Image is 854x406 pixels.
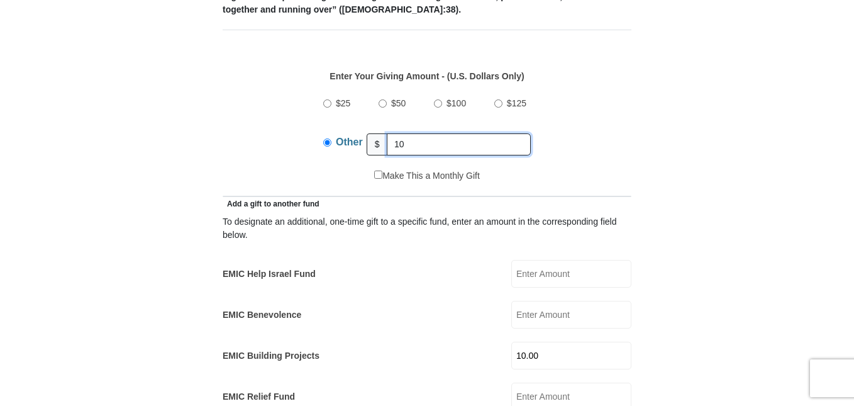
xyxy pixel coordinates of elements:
[511,342,631,369] input: Enter Amount
[511,260,631,288] input: Enter Amount
[223,390,295,403] label: EMIC Relief Fund
[507,98,526,108] span: $125
[374,171,382,179] input: Make This a Monthly Gift
[387,133,531,155] input: Other Amount
[336,137,363,147] span: Other
[223,215,631,242] div: To designate an additional, one-time gift to a specific fund, enter an amount in the correspondin...
[223,200,319,208] span: Add a gift to another fund
[391,98,406,108] span: $50
[367,133,388,155] span: $
[511,301,631,329] input: Enter Amount
[223,308,301,322] label: EMIC Benevolence
[330,71,524,81] strong: Enter Your Giving Amount - (U.S. Dollars Only)
[223,349,319,363] label: EMIC Building Projects
[446,98,466,108] span: $100
[336,98,350,108] span: $25
[374,169,480,183] label: Make This a Monthly Gift
[223,268,316,281] label: EMIC Help Israel Fund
